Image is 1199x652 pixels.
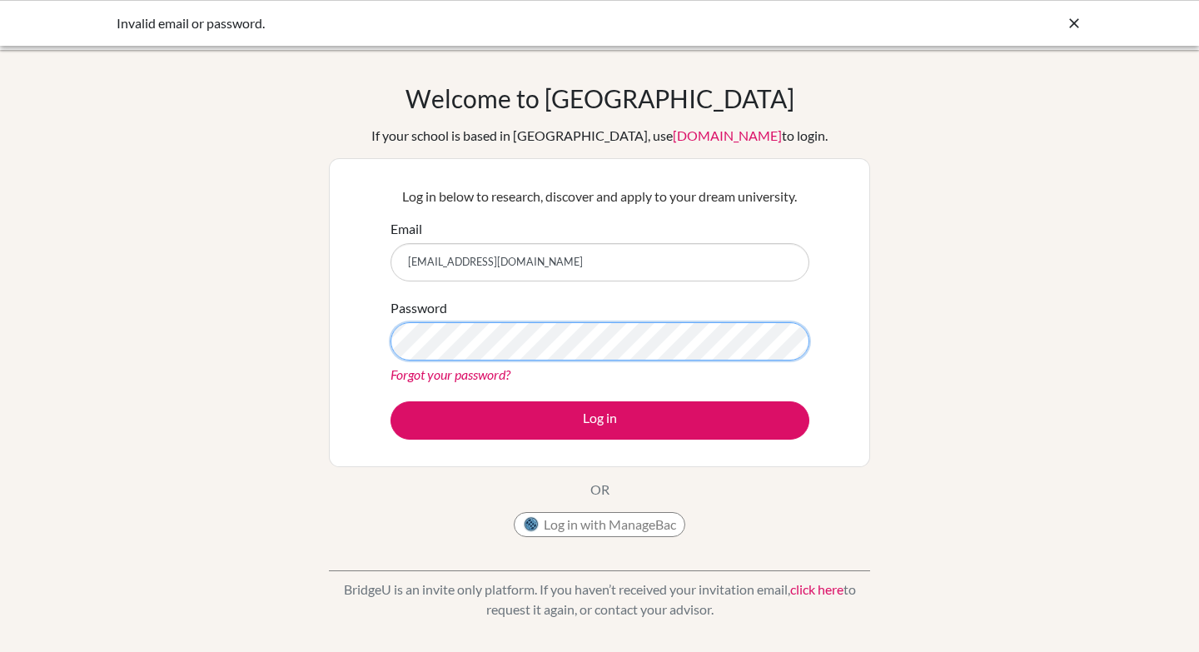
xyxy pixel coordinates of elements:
div: Invalid email or password. [117,13,833,33]
label: Email [391,219,422,239]
a: [DOMAIN_NAME] [673,127,782,143]
button: Log in [391,401,809,440]
button: Log in with ManageBac [514,512,685,537]
p: BridgeU is an invite only platform. If you haven’t received your invitation email, to request it ... [329,580,870,620]
div: If your school is based in [GEOGRAPHIC_DATA], use to login. [371,126,828,146]
label: Password [391,298,447,318]
h1: Welcome to [GEOGRAPHIC_DATA] [405,83,794,113]
p: Log in below to research, discover and apply to your dream university. [391,187,809,207]
p: OR [590,480,609,500]
a: click here [790,581,843,597]
a: Forgot your password? [391,366,510,382]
